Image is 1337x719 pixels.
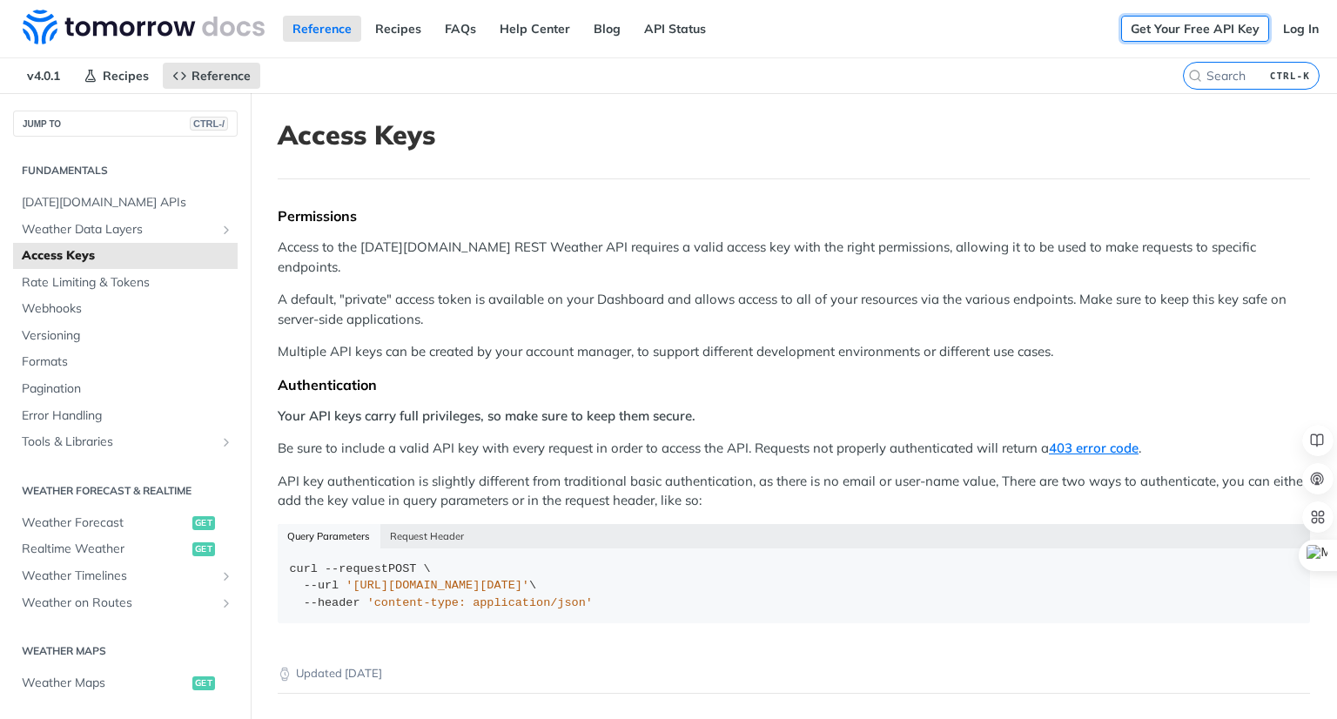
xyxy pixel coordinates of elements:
[13,483,238,499] h2: Weather Forecast & realtime
[103,68,149,84] span: Recipes
[278,119,1310,151] h1: Access Keys
[13,429,238,455] a: Tools & LibrariesShow subpages for Tools & Libraries
[290,562,318,575] span: curl
[22,541,188,558] span: Realtime Weather
[74,63,158,89] a: Recipes
[1049,440,1139,456] a: 403 error code
[22,194,233,212] span: [DATE][DOMAIN_NAME] APIs
[13,163,238,178] h2: Fundamentals
[278,376,1310,393] div: Authentication
[22,300,233,318] span: Webhooks
[190,117,228,131] span: CTRL-/
[1188,69,1202,83] svg: Search
[13,111,238,137] button: JUMP TOCTRL-/
[278,290,1310,329] p: A default, "private" access token is available on your Dashboard and allows access to all of your...
[22,221,215,239] span: Weather Data Layers
[22,380,233,398] span: Pagination
[290,561,1299,612] div: POST \ \
[219,223,233,237] button: Show subpages for Weather Data Layers
[278,439,1310,459] p: Be sure to include a valid API key with every request in order to access the API. Requests not pr...
[283,16,361,42] a: Reference
[1121,16,1269,42] a: Get Your Free API Key
[346,579,529,592] span: '[URL][DOMAIN_NAME][DATE]'
[191,68,251,84] span: Reference
[22,353,233,371] span: Formats
[278,407,695,424] strong: Your API keys carry full privileges, so make sure to keep them secure.
[367,596,593,609] span: 'content-type: application/json'
[13,403,238,429] a: Error Handling
[13,217,238,243] a: Weather Data LayersShow subpages for Weather Data Layers
[13,243,238,269] a: Access Keys
[13,590,238,616] a: Weather on RoutesShow subpages for Weather on Routes
[304,596,360,609] span: --header
[366,16,431,42] a: Recipes
[13,323,238,349] a: Versioning
[22,247,233,265] span: Access Keys
[22,595,215,612] span: Weather on Routes
[13,270,238,296] a: Rate Limiting & Tokens
[304,579,339,592] span: --url
[278,665,1310,682] p: Updated [DATE]
[278,207,1310,225] div: Permissions
[325,562,388,575] span: --request
[219,569,233,583] button: Show subpages for Weather Timelines
[278,342,1310,362] p: Multiple API keys can be created by your account manager, to support different development enviro...
[584,16,630,42] a: Blog
[278,238,1310,277] p: Access to the [DATE][DOMAIN_NAME] REST Weather API requires a valid access key with the right per...
[13,349,238,375] a: Formats
[13,563,238,589] a: Weather TimelinesShow subpages for Weather Timelines
[13,643,238,659] h2: Weather Maps
[13,670,238,696] a: Weather Mapsget
[219,596,233,610] button: Show subpages for Weather on Routes
[278,472,1310,511] p: API key authentication is slightly different from traditional basic authentication, as there is n...
[13,510,238,536] a: Weather Forecastget
[17,63,70,89] span: v4.0.1
[23,10,265,44] img: Tomorrow.io Weather API Docs
[22,433,215,451] span: Tools & Libraries
[192,676,215,690] span: get
[22,327,233,345] span: Versioning
[380,524,474,548] button: Request Header
[219,435,233,449] button: Show subpages for Tools & Libraries
[1266,67,1314,84] kbd: CTRL-K
[22,675,188,692] span: Weather Maps
[163,63,260,89] a: Reference
[22,274,233,292] span: Rate Limiting & Tokens
[1273,16,1328,42] a: Log In
[490,16,580,42] a: Help Center
[22,514,188,532] span: Weather Forecast
[13,190,238,216] a: [DATE][DOMAIN_NAME] APIs
[435,16,486,42] a: FAQs
[22,568,215,585] span: Weather Timelines
[13,296,238,322] a: Webhooks
[22,407,233,425] span: Error Handling
[192,542,215,556] span: get
[13,376,238,402] a: Pagination
[192,516,215,530] span: get
[13,536,238,562] a: Realtime Weatherget
[635,16,716,42] a: API Status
